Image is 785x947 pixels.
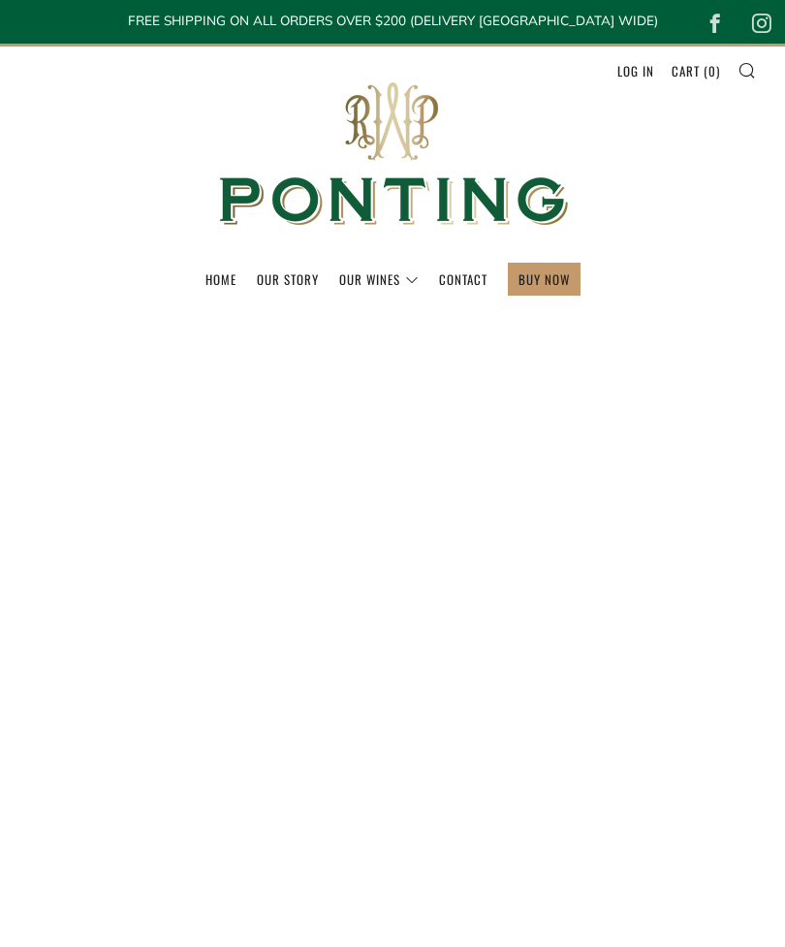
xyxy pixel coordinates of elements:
[518,264,570,295] a: BUY NOW
[199,47,586,263] img: Ponting Wines
[708,61,716,80] span: 0
[205,264,236,295] a: Home
[257,264,319,295] a: Our Story
[672,55,720,86] a: Cart (0)
[617,55,654,86] a: Log in
[339,264,419,295] a: Our Wines
[439,264,487,295] a: Contact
